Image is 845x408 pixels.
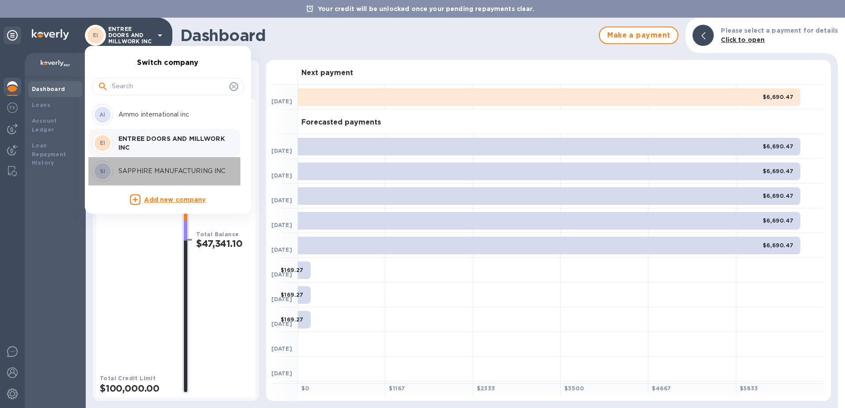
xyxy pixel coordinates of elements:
[100,168,106,174] b: SI
[144,195,206,205] p: Add new company
[100,140,106,146] b: EI
[118,110,230,119] p: Ammo international inc
[112,80,226,93] input: Search
[118,166,230,176] p: SAPPHIRE MANUFACTURING INC
[99,111,106,118] b: AI
[118,134,230,152] p: ENTREE DOORS AND MILLWORK INC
